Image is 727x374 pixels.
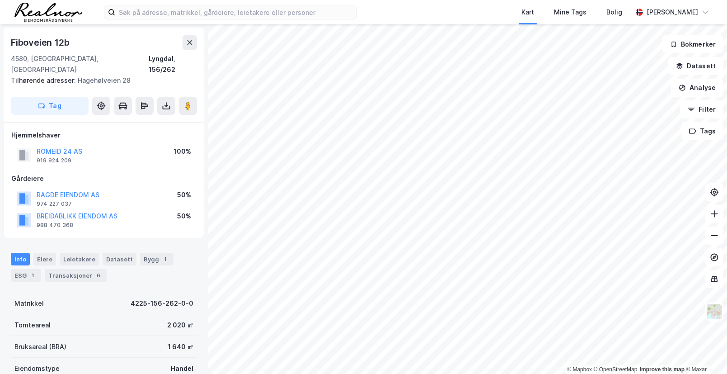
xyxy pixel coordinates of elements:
button: Datasett [668,57,723,75]
div: Info [11,253,30,265]
div: [PERSON_NAME] [647,7,698,18]
div: ESG [11,269,41,282]
div: Bygg [140,253,174,265]
div: 988 470 368 [37,222,73,229]
div: Bruksareal (BRA) [14,341,66,352]
a: Mapbox [567,366,592,373]
div: Fiboveien 12b [11,35,71,50]
iframe: Chat Widget [682,331,727,374]
div: Bolig [606,7,622,18]
button: Analyse [671,79,723,97]
div: Kontrollprogram for chat [682,331,727,374]
div: Eiere [33,253,56,265]
input: Søk på adresse, matrikkel, gårdeiere, leietakere eller personer [115,5,356,19]
button: Bokmerker [662,35,723,53]
img: Z [706,303,723,320]
div: Eiendomstype [14,363,60,374]
div: 974 227 037 [37,200,72,208]
div: 100% [174,146,191,157]
div: 919 924 209 [37,157,71,164]
div: Kart [521,7,534,18]
div: 2 020 ㎡ [167,320,193,331]
div: Mine Tags [554,7,586,18]
div: Leietakere [60,253,99,265]
div: Matrikkel [14,298,44,309]
div: Hjemmelshaver [11,130,197,141]
a: Improve this map [640,366,685,373]
div: Tomteareal [14,320,51,331]
div: 1 640 ㎡ [168,341,193,352]
img: realnor-logo.934646d98de889bb5806.png [14,3,82,22]
div: 50% [177,189,191,200]
div: 6 [94,271,103,280]
div: Transaksjoner [45,269,107,282]
div: 1 [161,255,170,264]
div: 50% [177,211,191,222]
div: 1 [28,271,38,280]
span: Tilhørende adresser: [11,76,78,84]
div: 4225-156-262-0-0 [131,298,193,309]
div: Handel [171,363,193,374]
div: Lyngdal, 156/262 [149,53,197,75]
a: OpenStreetMap [594,366,638,373]
div: Hagehølveien 28 [11,75,190,86]
button: Tags [681,122,723,140]
button: Tag [11,97,89,115]
div: 4580, [GEOGRAPHIC_DATA], [GEOGRAPHIC_DATA] [11,53,149,75]
div: Gårdeiere [11,173,197,184]
button: Filter [680,100,723,118]
div: Datasett [103,253,136,265]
